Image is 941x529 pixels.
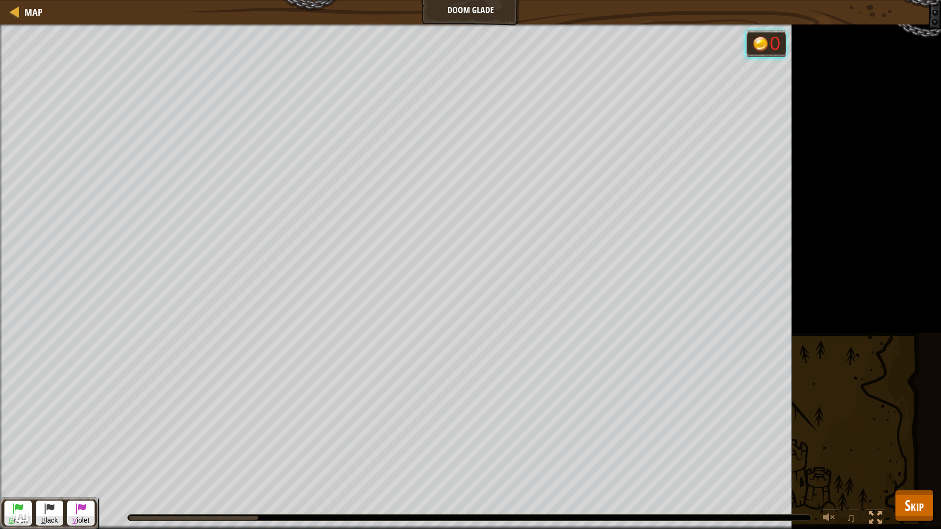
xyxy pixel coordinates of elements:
[36,501,63,526] button: Black
[844,509,861,529] button: ♫
[16,512,28,524] button: Ask AI
[895,490,934,521] button: Skip
[746,30,786,57] div: Team 'humans' has 0 gold.
[770,34,780,53] div: 0
[905,495,924,515] span: Skip
[41,516,46,524] span: B
[36,516,63,525] span: lack
[4,501,32,526] button: Green
[846,510,856,525] span: ♫
[20,5,43,19] a: Map
[73,516,77,524] span: V
[25,5,43,19] span: Map
[819,509,839,529] button: Adjust volume
[866,509,885,529] button: Toggle fullscreen
[9,516,14,524] span: G
[5,516,31,525] span: reen
[68,516,94,525] span: iolet
[67,501,95,526] button: Violet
